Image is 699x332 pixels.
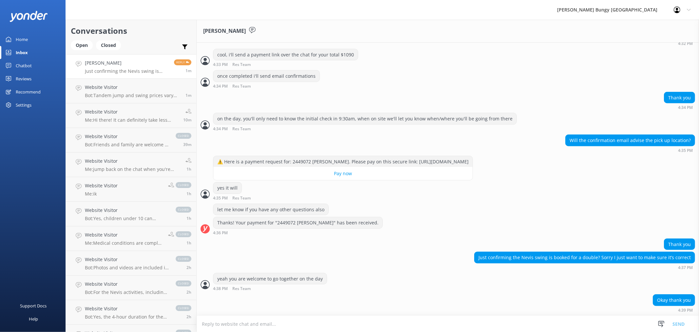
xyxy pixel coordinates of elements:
[186,216,191,221] span: 03:20pm 17-Aug-2025 (UTC +12:00) Pacific/Auckland
[85,216,169,221] p: Bot: Yes, children under 10 can spectate for free at [GEOGRAPHIC_DATA].
[183,117,191,123] span: 04:28pm 17-Aug-2025 (UTC +12:00) Pacific/Auckland
[66,202,196,226] a: Website VisitorBot:Yes, children under 10 can spectate for free at [GEOGRAPHIC_DATA].closed1h
[232,196,251,200] span: Res Team
[20,299,47,312] div: Support Docs
[16,72,31,85] div: Reviews
[232,63,251,67] span: Res Team
[213,196,228,200] strong: 4:35 PM
[96,40,121,50] div: Closed
[213,196,272,200] div: 04:35pm 17-Aug-2025 (UTC +12:00) Pacific/Auckland
[213,84,320,89] div: 04:34pm 17-Aug-2025 (UTC +12:00) Pacific/Auckland
[66,300,196,325] a: Website VisitorBot:Yes, the 4-hour duration for the Nevis Bungy Jump includes transport from [GEO...
[565,148,695,153] div: 04:35pm 17-Aug-2025 (UTC +12:00) Pacific/Auckland
[176,305,191,311] span: closed
[85,265,169,271] p: Bot: Photos and videos are included in the price of all our activities, except for the zipride, w...
[85,207,169,214] h4: Website Visitor
[213,273,327,284] div: yeah you are welcome to go together on the day
[678,308,693,312] strong: 4:39 PM
[664,92,695,103] div: Thank you
[85,256,169,263] h4: Website Visitor
[85,157,181,165] h4: Website Visitor
[66,177,196,202] a: Website VisitorMe:ikclosed1h
[664,239,695,250] div: Thank you
[213,231,228,235] strong: 4:36 PM
[66,54,196,79] a: [PERSON_NAME]Just confirming the Nevis swing is booked for a double? Sorry I just want to make su...
[176,133,191,139] span: closed
[85,314,169,320] p: Bot: Yes, the 4-hour duration for the Nevis Bungy Jump includes transport from [GEOGRAPHIC_DATA] ...
[85,305,169,312] h4: Website Visitor
[678,42,693,46] strong: 4:32 PM
[183,142,191,147] span: 03:59pm 17-Aug-2025 (UTC +12:00) Pacific/Auckland
[186,166,191,172] span: 03:26pm 17-Aug-2025 (UTC +12:00) Pacific/Auckland
[66,79,196,103] a: Website VisitorBot:Tandem jump and swing prices vary based on location, activity, and fare type, ...
[66,251,196,276] a: Website VisitorBot:Photos and videos are included in the price of all our activities, except for ...
[186,289,191,295] span: 02:28pm 17-Aug-2025 (UTC +12:00) Pacific/Auckland
[232,287,251,291] span: Res Team
[66,103,196,128] a: Website VisitorMe:Hi there! It can definitely take less than 4 hours, but the official answer is ...
[610,41,695,46] div: 04:32pm 17-Aug-2025 (UTC +12:00) Pacific/Auckland
[16,46,28,59] div: Inbox
[213,113,516,124] div: on the day, you'll only need to know the initial check in 9:30am, when on site we'll let you know...
[213,217,382,228] div: Thanks! Your payment for "2449072 [PERSON_NAME]" has been received.
[186,314,191,320] span: 02:23pm 17-Aug-2025 (UTC +12:00) Pacific/Auckland
[85,68,169,74] p: Just confirming the Nevis swing is booked for a double? Sorry I just want to make sure it’s correct
[186,265,191,270] span: 02:37pm 17-Aug-2025 (UTC +12:00) Pacific/Auckland
[85,289,169,295] p: Bot: For the Nevis activities, including the Nevis Bungy and Nevis Swing, you should allow 4 hour...
[213,204,328,215] div: let me know if you have any other questions also
[475,252,695,263] div: Just confirming the Nevis swing is booked for a double? Sorry I just want to make sure it’s correct
[213,71,320,82] div: once completed i'll send email confirmations
[85,280,169,288] h4: Website Visitor
[213,63,228,67] strong: 4:33 PM
[85,166,181,172] p: Me: jump back on the chat when you're ready
[213,182,242,194] div: yes it will
[213,62,358,67] div: 04:33pm 17-Aug-2025 (UTC +12:00) Pacific/Auckland
[213,84,228,89] strong: 4:34 PM
[203,27,246,35] h3: [PERSON_NAME]
[71,41,96,49] a: Open
[176,182,191,188] span: closed
[664,105,695,110] div: 04:34pm 17-Aug-2025 (UTC +12:00) Pacific/Auckland
[176,280,191,286] span: closed
[85,93,181,98] p: Bot: Tandem jump and swing prices vary based on location, activity, and fare type, and are charge...
[174,59,191,65] span: Reply
[16,59,32,72] div: Chatbot
[85,231,163,239] h4: Website Visitor
[186,240,191,246] span: 02:48pm 17-Aug-2025 (UTC +12:00) Pacific/Auckland
[186,191,191,197] span: 03:23pm 17-Aug-2025 (UTC +12:00) Pacific/Auckland
[213,127,228,131] strong: 4:34 PM
[678,106,693,110] strong: 4:34 PM
[474,265,695,270] div: 04:37pm 17-Aug-2025 (UTC +12:00) Pacific/Auckland
[185,93,191,98] span: 04:37pm 17-Aug-2025 (UTC +12:00) Pacific/Auckland
[66,276,196,300] a: Website VisitorBot:For the Nevis activities, including the Nevis Bungy and Nevis Swing, you shoul...
[213,49,358,60] div: cool, i'll send a payment link over the chat for your total $1090
[29,312,38,325] div: Help
[653,295,695,306] div: Okay thank you
[71,40,93,50] div: Open
[213,286,327,291] div: 04:38pm 17-Aug-2025 (UTC +12:00) Pacific/Auckland
[16,85,41,98] div: Recommend
[10,11,48,22] img: yonder-white-logo.png
[85,191,118,197] p: Me: ik
[213,167,473,180] a: Pay now
[85,59,169,67] h4: [PERSON_NAME]
[566,135,695,146] div: Will the confirmation email advise the pick up location?
[232,84,251,89] span: Res Team
[85,182,118,189] h4: Website Visitor
[85,142,169,148] p: Bot: Friends and family are welcome to watch! All our sites accommodate spectators. At [GEOGRAPHI...
[96,41,124,49] a: Closed
[85,108,178,115] h4: Website Visitor
[176,256,191,262] span: closed
[85,240,163,246] p: Me: Medical conditions are complex and we would require more information on the day. For example,...
[71,25,191,37] h2: Conversations
[213,156,473,167] div: ⚠️ Here is a payment request for: 2449072 [PERSON_NAME]. Please pay on this secure link: [URL][DO...
[176,207,191,213] span: closed
[85,117,178,123] p: Me: Hi there! It can definitely take less than 4 hours, but the official answer is 4 hours, just ...
[653,308,695,312] div: 04:39pm 17-Aug-2025 (UTC +12:00) Pacific/Auckland
[678,266,693,270] strong: 4:37 PM
[213,287,228,291] strong: 4:38 PM
[66,128,196,153] a: Website VisitorBot:Friends and family are welcome to watch! All our sites accommodate spectators....
[176,231,191,237] span: closed
[678,149,693,153] strong: 4:35 PM
[66,153,196,177] a: Website VisitorMe:jump back on the chat when you're ready1h
[185,68,191,73] span: 04:37pm 17-Aug-2025 (UTC +12:00) Pacific/Auckland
